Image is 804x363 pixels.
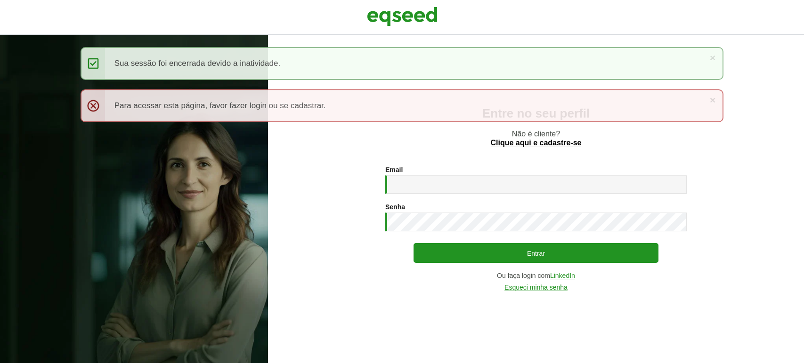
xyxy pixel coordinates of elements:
[287,129,785,147] p: Não é cliente?
[81,47,724,80] div: Sua sessão foi encerrada devido a inatividade.
[710,95,715,105] a: ×
[491,139,582,147] a: Clique aqui e cadastre-se
[385,204,405,210] label: Senha
[385,272,687,279] div: Ou faça login com
[81,89,724,122] div: Para acessar esta página, favor fazer login ou se cadastrar.
[550,272,575,279] a: LinkedIn
[367,5,438,28] img: EqSeed Logo
[710,53,715,63] a: ×
[414,243,658,263] button: Entrar
[385,166,403,173] label: Email
[504,284,568,291] a: Esqueci minha senha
